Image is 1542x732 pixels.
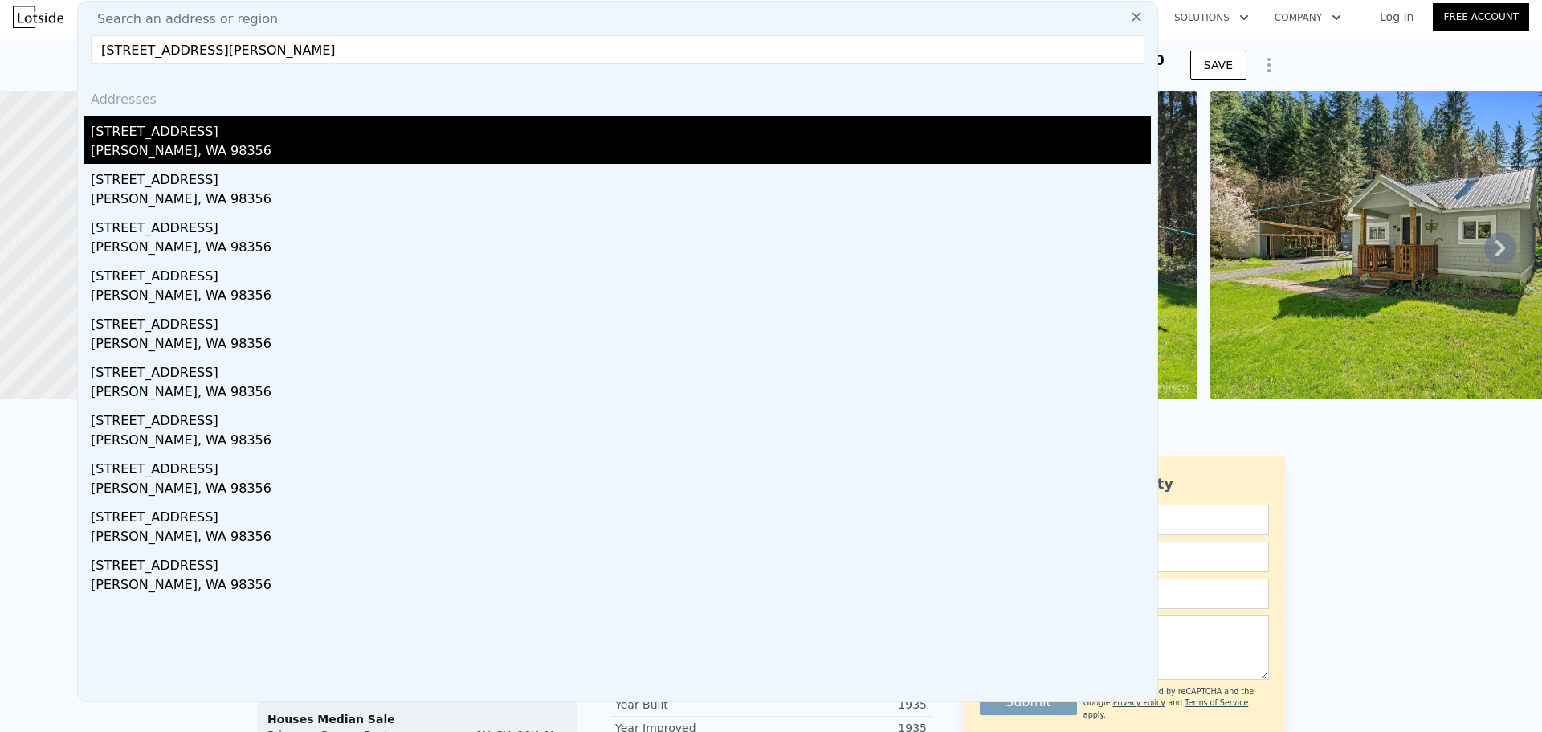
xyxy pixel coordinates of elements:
[91,382,1151,405] div: [PERSON_NAME], WA 98356
[771,697,927,713] div: 1935
[91,116,1151,141] div: [STREET_ADDRESS]
[1185,698,1248,707] a: Terms of Service
[91,260,1151,286] div: [STREET_ADDRESS]
[91,164,1151,190] div: [STREET_ADDRESS]
[1433,3,1529,31] a: Free Account
[13,6,63,28] img: Lotside
[91,431,1151,453] div: [PERSON_NAME], WA 98356
[1161,3,1262,32] button: Solutions
[91,334,1151,357] div: [PERSON_NAME], WA 98356
[980,689,1077,715] button: Submit
[91,190,1151,212] div: [PERSON_NAME], WA 98356
[84,77,1151,116] div: Addresses
[1360,9,1433,25] a: Log In
[1262,3,1354,32] button: Company
[91,575,1151,598] div: [PERSON_NAME], WA 98356
[91,405,1151,431] div: [STREET_ADDRESS]
[91,453,1151,479] div: [STREET_ADDRESS]
[91,141,1151,164] div: [PERSON_NAME], WA 98356
[91,501,1151,527] div: [STREET_ADDRESS]
[91,35,1144,64] input: Enter an address, city, region, neighborhood or zip code
[91,357,1151,382] div: [STREET_ADDRESS]
[615,697,771,713] div: Year Built
[91,550,1151,575] div: [STREET_ADDRESS]
[1113,698,1165,707] a: Privacy Policy
[84,10,278,29] span: Search an address or region
[91,309,1151,334] div: [STREET_ADDRESS]
[267,711,568,727] div: Houses Median Sale
[1190,51,1246,80] button: SAVE
[91,527,1151,550] div: [PERSON_NAME], WA 98356
[91,212,1151,238] div: [STREET_ADDRESS]
[1083,686,1269,721] div: This site is protected by reCAPTCHA and the Google and apply.
[91,479,1151,501] div: [PERSON_NAME], WA 98356
[91,238,1151,260] div: [PERSON_NAME], WA 98356
[1253,49,1285,81] button: Show Options
[91,286,1151,309] div: [PERSON_NAME], WA 98356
